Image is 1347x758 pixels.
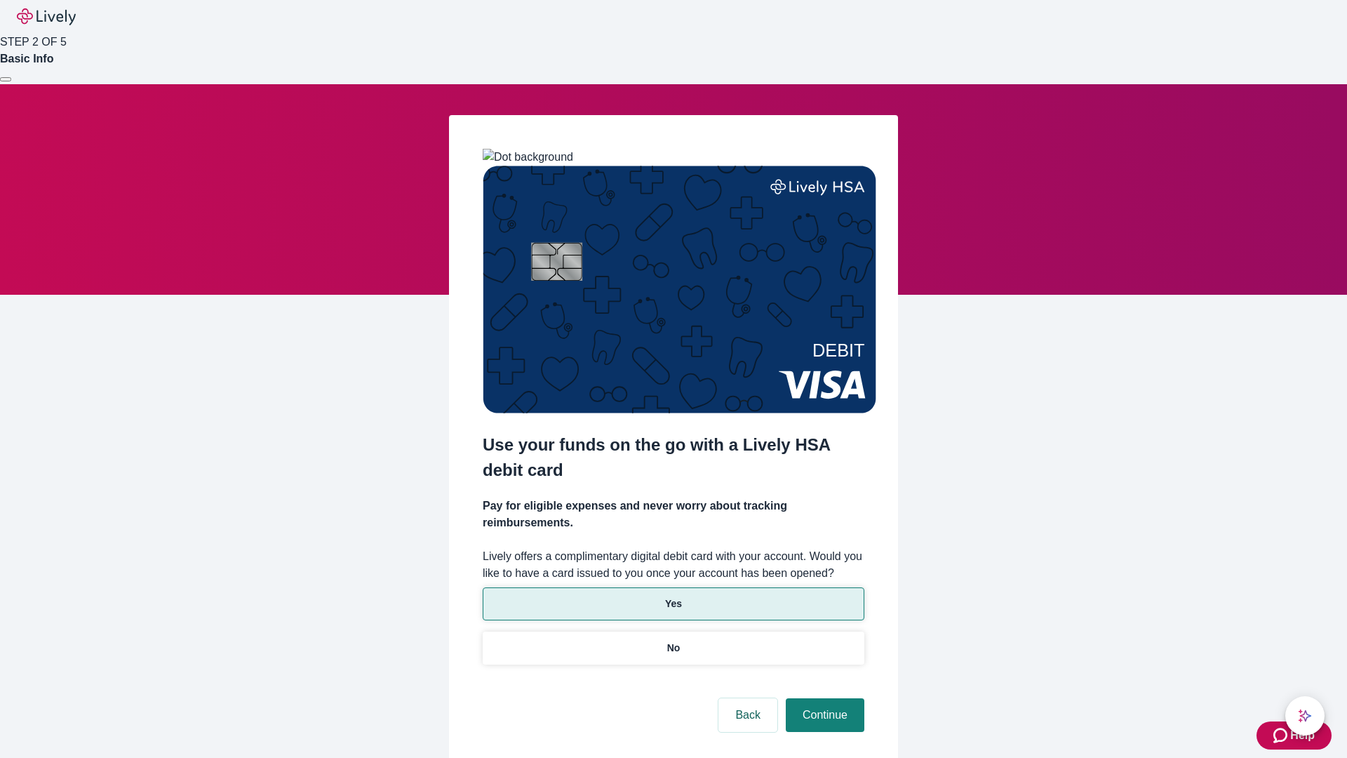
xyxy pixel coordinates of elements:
[483,166,876,413] img: Debit card
[483,587,864,620] button: Yes
[665,597,682,611] p: Yes
[483,548,864,582] label: Lively offers a complimentary digital debit card with your account. Would you like to have a card...
[483,432,864,483] h2: Use your funds on the go with a Lively HSA debit card
[483,632,864,665] button: No
[17,8,76,25] img: Lively
[667,641,681,656] p: No
[1273,727,1290,744] svg: Zendesk support icon
[786,698,864,732] button: Continue
[1285,696,1325,736] button: chat
[1290,727,1315,744] span: Help
[718,698,777,732] button: Back
[1298,709,1312,723] svg: Lively AI Assistant
[483,498,864,531] h4: Pay for eligible expenses and never worry about tracking reimbursements.
[1256,722,1332,750] button: Zendesk support iconHelp
[483,149,573,166] img: Dot background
